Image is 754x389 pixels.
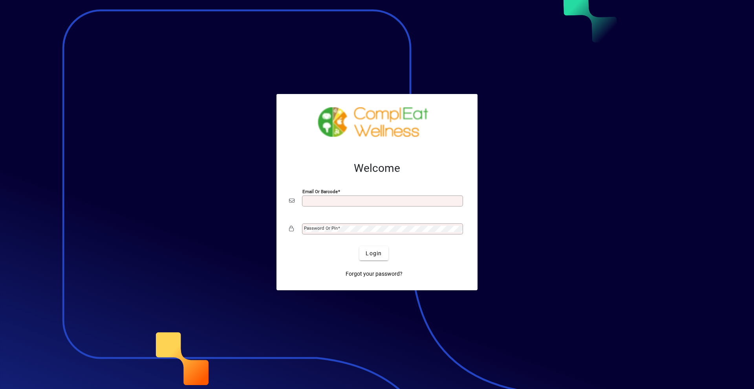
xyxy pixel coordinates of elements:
[302,189,338,194] mat-label: Email or Barcode
[366,249,382,258] span: Login
[342,267,406,281] a: Forgot your password?
[359,246,388,260] button: Login
[346,270,403,278] span: Forgot your password?
[289,162,465,175] h2: Welcome
[304,225,338,231] mat-label: Password or Pin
